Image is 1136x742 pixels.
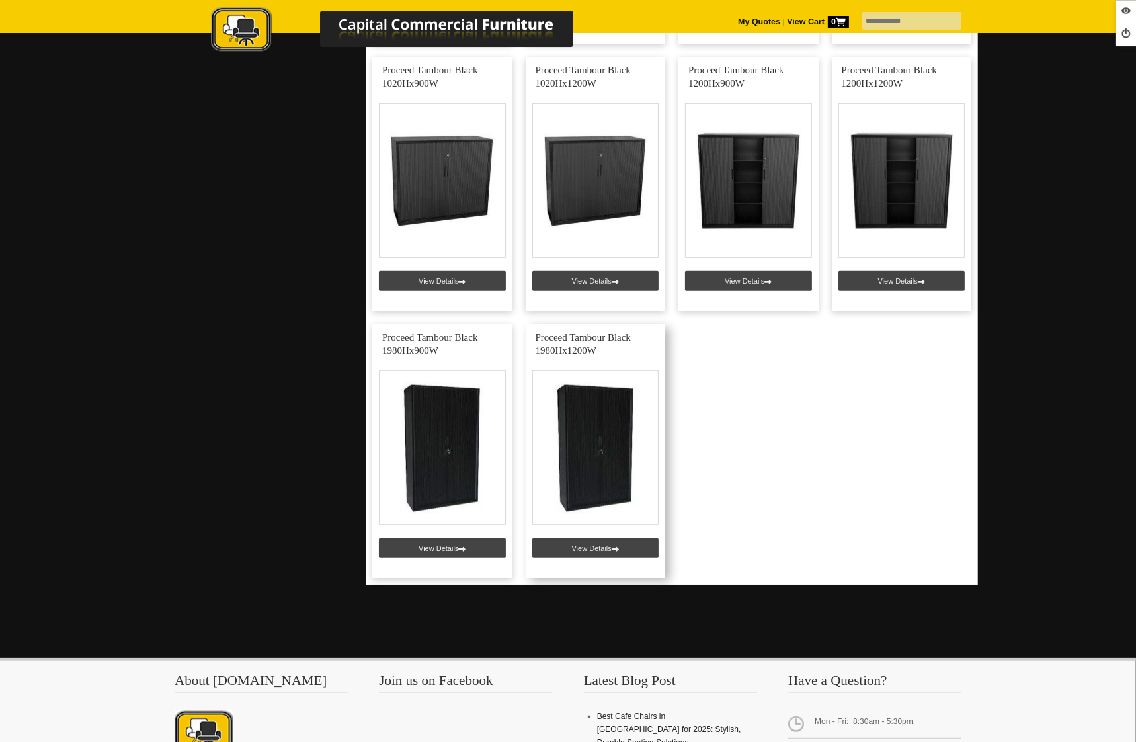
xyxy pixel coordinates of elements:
[788,674,961,693] h3: Have a Question?
[175,7,637,55] img: Capital Commercial Furniture Logo
[175,674,348,693] h3: About [DOMAIN_NAME]
[379,674,552,693] h3: Join us on Facebook
[584,674,757,693] h3: Latest Blog Post
[175,7,637,59] a: Capital Commercial Furniture Logo
[788,710,961,739] span: Mon - Fri: 8:30am - 5:30pm.
[828,16,849,28] span: 0
[787,17,849,26] strong: View Cart
[785,17,849,26] a: View Cart0
[738,17,780,26] a: My Quotes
